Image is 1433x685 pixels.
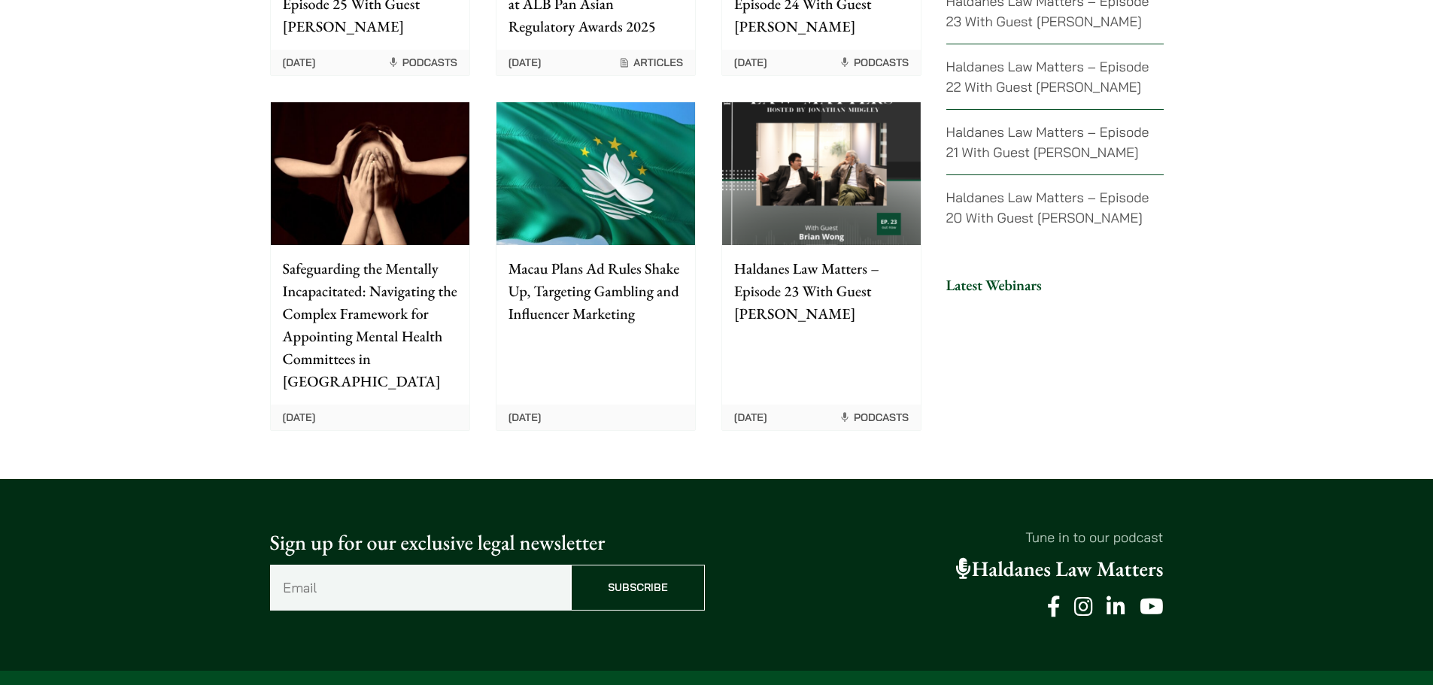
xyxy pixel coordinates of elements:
[270,102,470,431] a: Safeguarding the Mentally Incapacitated: Navigating the Complex Framework for Appointing Mental H...
[283,411,316,424] time: [DATE]
[509,257,683,325] p: Macau Plans Ad Rules Shake Up, Targeting Gambling and Influencer Marketing
[270,565,571,611] input: Email
[946,276,1164,294] h3: Latest Webinars
[571,565,705,611] input: Subscribe
[509,56,542,69] time: [DATE]
[839,411,909,424] span: Podcasts
[946,189,1149,226] a: Haldanes Law Matters – Episode 20 With Guest [PERSON_NAME]
[734,411,767,424] time: [DATE]
[509,411,542,424] time: [DATE]
[618,56,683,69] span: Articles
[946,58,1149,95] a: Haldanes Law Matters – Episode 22 With Guest [PERSON_NAME]
[946,123,1149,161] a: Haldanes Law Matters – Episode 21 With Guest [PERSON_NAME]
[283,257,457,393] p: Safeguarding the Mentally Incapacitated: Navigating the Complex Framework for Appointing Mental H...
[721,102,921,431] a: Haldanes Law Matters – Episode 23 With Guest [PERSON_NAME] [DATE] Podcasts
[496,102,696,431] a: Macau Plans Ad Rules Shake Up, Targeting Gambling and Influencer Marketing [DATE]
[839,56,909,69] span: Podcasts
[270,527,705,559] p: Sign up for our exclusive legal newsletter
[734,257,909,325] p: Haldanes Law Matters – Episode 23 With Guest [PERSON_NAME]
[956,556,1164,583] a: Haldanes Law Matters
[729,527,1164,547] p: Tune in to our podcast
[283,56,316,69] time: [DATE]
[387,56,457,69] span: Podcasts
[734,56,767,69] time: [DATE]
